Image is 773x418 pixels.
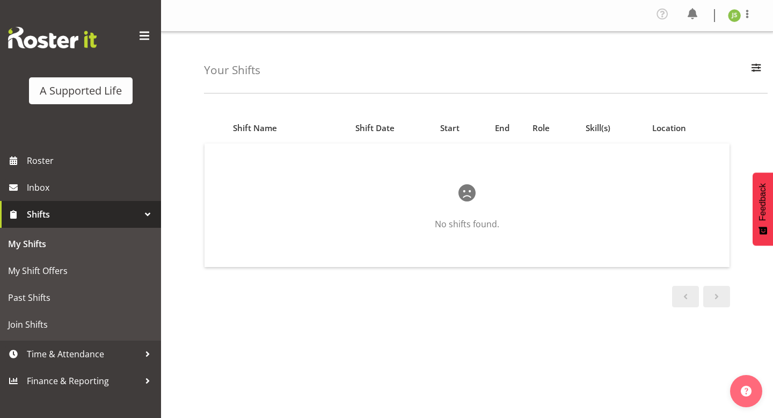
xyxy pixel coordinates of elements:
[427,122,472,134] div: Start
[204,64,260,76] h4: Your Shifts
[758,183,768,221] span: Feedback
[484,122,520,134] div: End
[533,122,573,134] div: Role
[334,122,415,134] div: Shift Date
[27,179,156,196] span: Inbox
[3,284,158,311] a: Past Shifts
[3,311,158,338] a: Join Shifts
[745,59,768,82] button: Filter Employees
[27,373,140,389] span: Finance & Reporting
[753,172,773,246] button: Feedback - Show survey
[40,83,122,99] div: A Supported Life
[741,386,752,397] img: help-xxl-2.png
[8,236,153,252] span: My Shifts
[3,230,158,257] a: My Shifts
[8,290,153,306] span: Past Shifts
[233,122,323,134] div: Shift Name
[652,122,723,134] div: Location
[27,346,140,362] span: Time & Attendance
[728,9,741,22] img: jayden-su11488.jpg
[27,206,140,222] span: Shifts
[8,27,97,48] img: Rosterit website logo
[8,316,153,333] span: Join Shifts
[239,218,695,230] p: No shifts found.
[27,153,156,169] span: Roster
[586,122,640,134] div: Skill(s)
[3,257,158,284] a: My Shift Offers
[8,263,153,279] span: My Shift Offers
